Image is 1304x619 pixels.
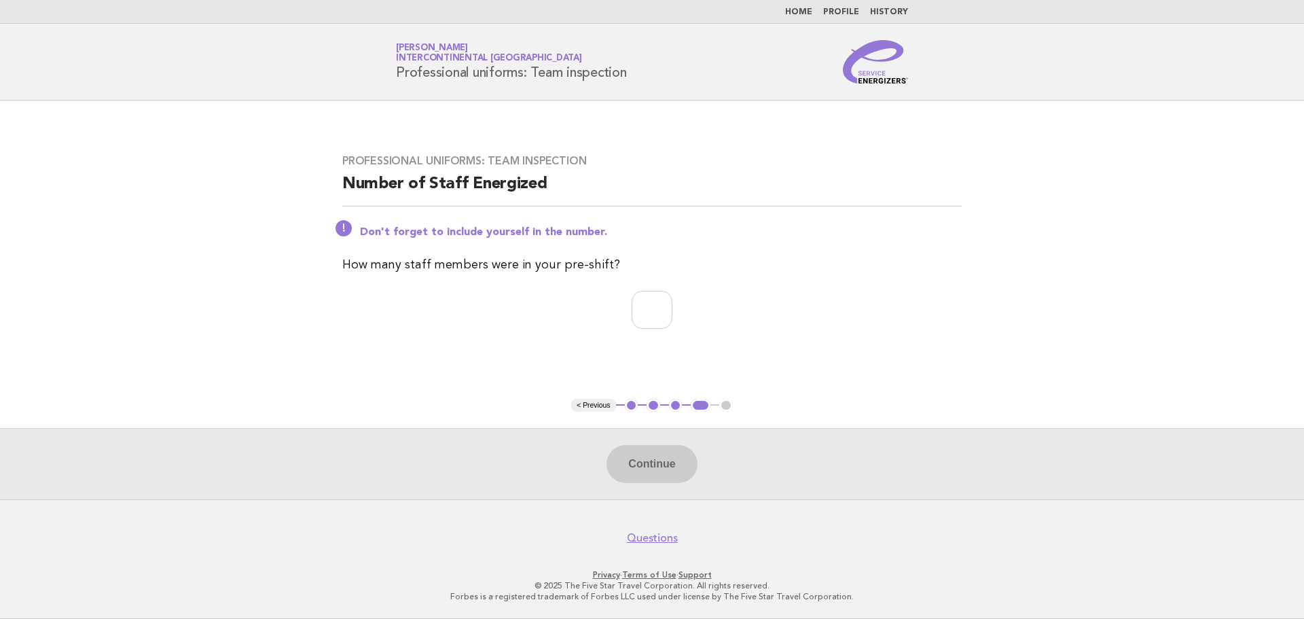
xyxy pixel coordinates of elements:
button: 1 [625,399,638,412]
a: [PERSON_NAME]InterContinental [GEOGRAPHIC_DATA] [396,43,582,63]
a: Home [785,8,812,16]
p: How many staff members were in your pre-shift? [342,255,962,275]
button: 4 [691,399,710,412]
button: < Previous [571,399,615,412]
a: Support [678,570,712,580]
h2: Number of Staff Energized [342,173,962,207]
h1: Professional uniforms: Team inspection [396,44,627,79]
button: 3 [669,399,683,412]
h3: Professional uniforms: Team inspection [342,154,962,168]
a: Privacy [593,570,620,580]
p: Forbes is a registered trademark of Forbes LLC used under license by The Five Star Travel Corpora... [236,591,1068,602]
img: Service Energizers [843,40,908,84]
a: Questions [627,531,678,545]
button: 2 [647,399,660,412]
a: Profile [823,8,859,16]
span: InterContinental [GEOGRAPHIC_DATA] [396,54,582,63]
p: Don't forget to include yourself in the number. [360,226,962,239]
p: · · [236,569,1068,580]
a: Terms of Use [622,570,676,580]
a: History [870,8,908,16]
p: © 2025 The Five Star Travel Corporation. All rights reserved. [236,580,1068,591]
